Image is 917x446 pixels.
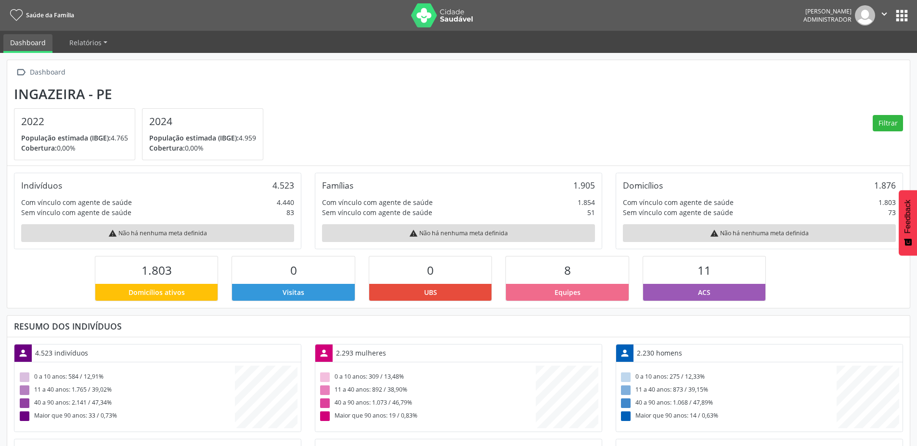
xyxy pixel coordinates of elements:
[893,7,910,24] button: apps
[803,7,852,15] div: [PERSON_NAME]
[875,5,893,25] button: 
[18,348,28,358] i: person
[149,143,256,153] p: 0,00%
[623,197,734,207] div: Com vínculo com agente de saúde
[286,207,294,217] div: 83
[142,262,172,278] span: 1.803
[14,65,28,79] i: 
[283,287,304,297] span: Visitas
[878,197,896,207] div: 1.803
[620,397,837,410] div: 40 a 90 anos: 1.068 / 47,89%
[322,180,353,191] div: Famílias
[14,321,903,331] div: Resumo dos indivíduos
[7,7,74,23] a: Saúde da Família
[698,287,710,297] span: ACS
[319,348,329,358] i: person
[899,190,917,255] button: Feedback - Mostrar pesquisa
[564,262,571,278] span: 8
[620,348,630,358] i: person
[587,207,595,217] div: 51
[14,65,67,79] a:  Dashboard
[21,143,57,153] span: Cobertura:
[620,384,837,397] div: 11 a 40 anos: 873 / 39,15%
[623,207,733,217] div: Sem vínculo com agente de saúde
[578,197,595,207] div: 1.854
[710,229,719,238] i: warning
[21,143,128,153] p: 0,00%
[69,38,102,47] span: Relatórios
[3,34,52,53] a: Dashboard
[573,180,595,191] div: 1.905
[149,143,185,153] span: Cobertura:
[18,384,235,397] div: 11 a 40 anos: 1.765 / 39,02%
[623,224,896,242] div: Não há nenhuma meta definida
[322,207,432,217] div: Sem vínculo com agente de saúde
[149,133,256,143] p: 4.959
[873,115,903,131] button: Filtrar
[32,344,91,361] div: 4.523 indivíduos
[424,287,437,297] span: UBS
[333,344,389,361] div: 2.293 mulheres
[623,180,663,191] div: Domicílios
[855,5,875,25] img: img
[555,287,581,297] span: Equipes
[63,34,114,51] a: Relatórios
[18,397,235,410] div: 40 a 90 anos: 2.141 / 47,34%
[633,344,685,361] div: 2.230 homens
[149,133,239,142] span: População estimada (IBGE):
[620,371,837,384] div: 0 a 10 anos: 275 / 12,33%
[18,371,235,384] div: 0 a 10 anos: 584 / 12,91%
[697,262,711,278] span: 11
[319,371,536,384] div: 0 a 10 anos: 309 / 13,48%
[319,384,536,397] div: 11 a 40 anos: 892 / 38,90%
[427,262,434,278] span: 0
[108,229,117,238] i: warning
[319,410,536,423] div: Maior que 90 anos: 19 / 0,83%
[277,197,294,207] div: 4.440
[904,200,912,233] span: Feedback
[21,133,128,143] p: 4.765
[888,207,896,217] div: 73
[149,115,256,127] h4: 2024
[21,197,132,207] div: Com vínculo com agente de saúde
[21,115,128,127] h4: 2022
[879,9,890,19] i: 
[129,287,185,297] span: Domicílios ativos
[290,262,297,278] span: 0
[21,180,62,191] div: Indivíduos
[26,11,74,19] span: Saúde da Família
[322,224,595,242] div: Não há nenhuma meta definida
[803,15,852,24] span: Administrador
[14,86,270,102] div: Ingazeira - PE
[874,180,896,191] div: 1.876
[272,180,294,191] div: 4.523
[409,229,418,238] i: warning
[620,410,837,423] div: Maior que 90 anos: 14 / 0,63%
[322,197,433,207] div: Com vínculo com agente de saúde
[28,65,67,79] div: Dashboard
[21,133,111,142] span: População estimada (IBGE):
[21,224,294,242] div: Não há nenhuma meta definida
[21,207,131,217] div: Sem vínculo com agente de saúde
[319,397,536,410] div: 40 a 90 anos: 1.073 / 46,79%
[18,410,235,423] div: Maior que 90 anos: 33 / 0,73%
